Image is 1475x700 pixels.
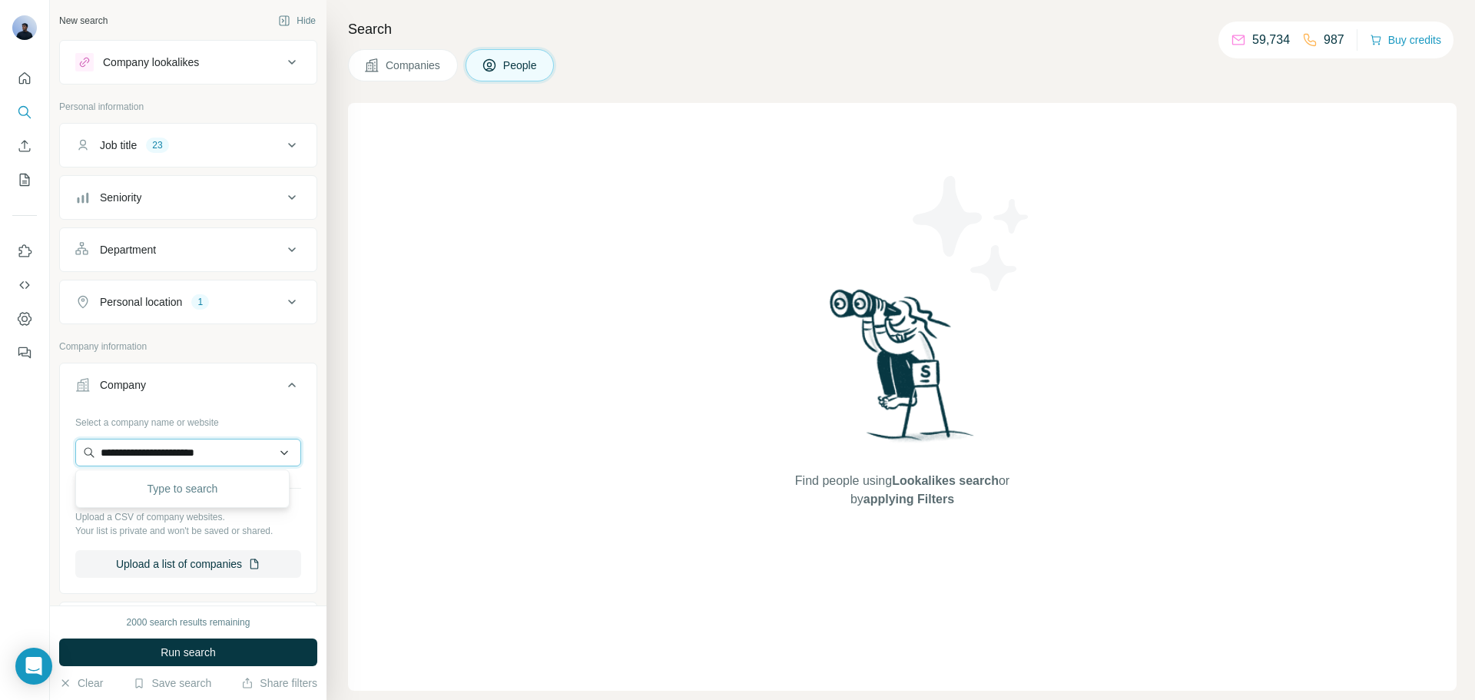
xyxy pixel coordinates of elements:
[75,510,301,524] p: Upload a CSV of company websites.
[267,9,326,32] button: Hide
[348,18,1457,40] h4: Search
[60,179,317,216] button: Seniority
[863,493,954,506] span: applying Filters
[1370,29,1441,51] button: Buy credits
[103,55,199,70] div: Company lookalikes
[1252,31,1290,49] p: 59,734
[100,138,137,153] div: Job title
[59,100,317,114] p: Personal information
[12,305,37,333] button: Dashboard
[75,410,301,430] div: Select a company name or website
[12,15,37,40] img: Avatar
[503,58,539,73] span: People
[60,44,317,81] button: Company lookalikes
[12,237,37,265] button: Use Surfe on LinkedIn
[12,166,37,194] button: My lists
[241,675,317,691] button: Share filters
[100,377,146,393] div: Company
[60,127,317,164] button: Job title23
[75,550,301,578] button: Upload a list of companies
[60,367,317,410] button: Company
[79,473,286,504] div: Type to search
[59,639,317,666] button: Run search
[60,231,317,268] button: Department
[12,65,37,92] button: Quick start
[12,98,37,126] button: Search
[100,190,141,205] div: Seniority
[823,285,983,456] img: Surfe Illustration - Woman searching with binoculars
[133,675,211,691] button: Save search
[12,132,37,160] button: Enrich CSV
[59,675,103,691] button: Clear
[100,242,156,257] div: Department
[12,271,37,299] button: Use Surfe API
[15,648,52,685] div: Open Intercom Messenger
[191,295,209,309] div: 1
[59,340,317,353] p: Company information
[779,472,1025,509] span: Find people using or by
[146,138,168,152] div: 23
[892,474,999,487] span: Lookalikes search
[60,284,317,320] button: Personal location1
[75,524,301,538] p: Your list is private and won't be saved or shared.
[386,58,442,73] span: Companies
[59,14,108,28] div: New search
[12,339,37,367] button: Feedback
[903,164,1041,303] img: Surfe Illustration - Stars
[100,294,182,310] div: Personal location
[127,615,250,629] div: 2000 search results remaining
[161,645,216,660] span: Run search
[1324,31,1344,49] p: 987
